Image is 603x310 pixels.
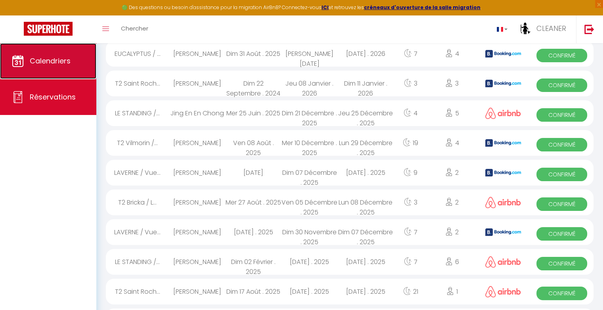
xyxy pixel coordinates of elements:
[30,56,71,66] span: Calendriers
[364,4,480,11] a: créneaux d'ouverture de la salle migration
[513,15,576,43] a: ... CLEANER
[519,23,531,34] img: ...
[536,23,566,33] span: CLEANER
[30,92,76,102] span: Réservations
[121,24,148,33] span: Chercher
[24,22,73,36] img: Super Booking
[115,15,154,43] a: Chercher
[322,4,329,11] a: ICI
[6,3,30,27] button: Ouvrir le widget de chat LiveChat
[584,24,594,34] img: logout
